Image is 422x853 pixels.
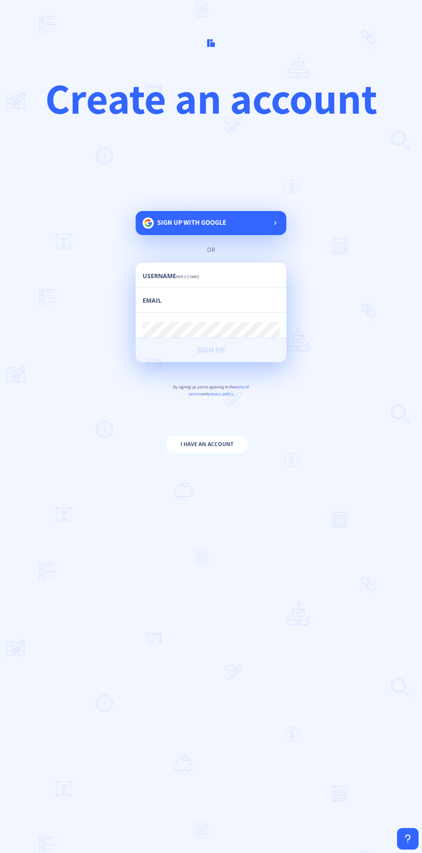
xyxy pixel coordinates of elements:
img: logo.svg [207,39,215,47]
span: privacy policy [208,391,233,397]
h1: Create an account [32,70,391,126]
img: google.svg [143,217,154,229]
span: terms of service [189,384,249,397]
span: Sign up with google [157,218,227,227]
p: By signing up you're agreeing to the and [136,384,286,397]
button: I have an account [166,436,248,453]
span: Sign Up [197,347,225,354]
div: or [144,245,278,254]
button: Sign Up [136,338,286,362]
